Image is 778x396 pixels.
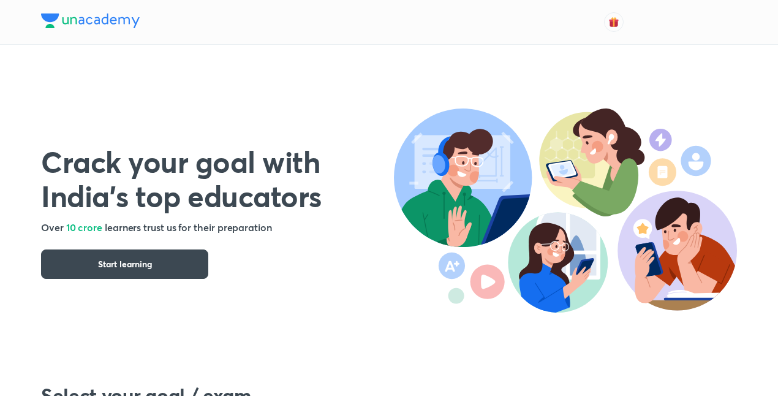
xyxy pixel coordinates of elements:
img: header [394,109,737,313]
h1: Crack your goal with India’s top educators [41,144,394,213]
img: avatar [608,17,619,28]
button: Start learning [41,249,208,279]
span: Start learning [98,258,152,270]
button: avatar [604,12,624,32]
img: Company Logo [41,13,140,28]
span: 10 crore [66,221,102,234]
a: Company Logo [41,13,140,31]
h5: Over learners trust us for their preparation [41,220,394,235]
